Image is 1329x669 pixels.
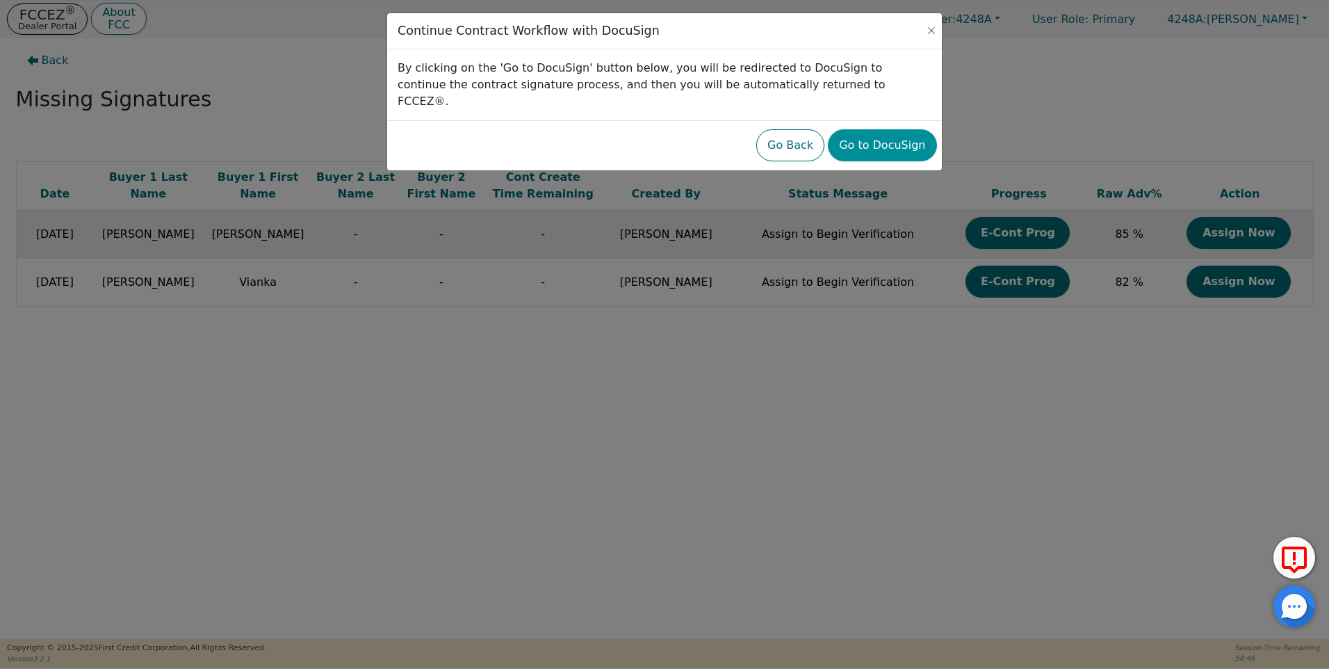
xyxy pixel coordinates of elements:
[924,24,938,38] button: Close
[756,129,824,161] button: Go Back
[398,24,660,38] h3: Continue Contract Workflow with DocuSign
[398,60,931,110] p: By clicking on the 'Go to DocuSign' button below, you will be redirected to DocuSign to continue ...
[1273,537,1315,579] button: Report Error to FCC
[828,129,936,161] button: Go to DocuSign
